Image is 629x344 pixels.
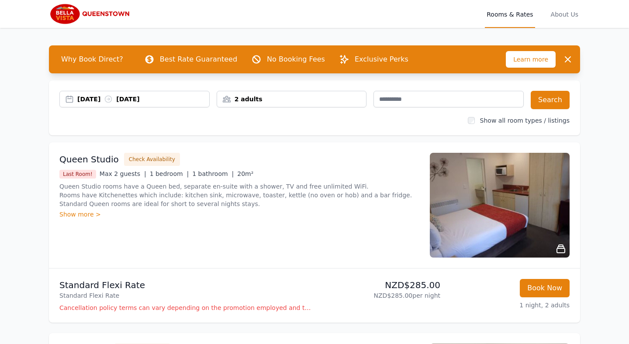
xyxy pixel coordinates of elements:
[447,301,570,310] p: 1 night, 2 adults
[318,291,440,300] p: NZD$285.00 per night
[237,170,253,177] span: 20m²
[77,95,209,103] div: [DATE] [DATE]
[318,279,440,291] p: NZD$285.00
[531,91,570,109] button: Search
[59,279,311,291] p: Standard Flexi Rate
[267,54,325,65] p: No Booking Fees
[192,170,234,177] span: 1 bathroom |
[355,54,408,65] p: Exclusive Perks
[59,182,419,208] p: Queen Studio rooms have a Queen bed, separate en-suite with a shower, TV and free unlimited WiFi....
[59,291,311,300] p: Standard Flexi Rate
[124,153,180,166] button: Check Availability
[520,279,570,297] button: Book Now
[480,117,570,124] label: Show all room types / listings
[150,170,189,177] span: 1 bedroom |
[59,210,419,219] div: Show more >
[59,170,96,179] span: Last Room!
[59,303,311,312] p: Cancellation policy terms can vary depending on the promotion employed and the time of stay of th...
[506,51,556,68] span: Learn more
[54,51,130,68] span: Why Book Direct?
[59,153,119,165] h3: Queen Studio
[49,3,133,24] img: Bella Vista Queenstown
[217,95,366,103] div: 2 adults
[160,54,237,65] p: Best Rate Guaranteed
[100,170,146,177] span: Max 2 guests |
